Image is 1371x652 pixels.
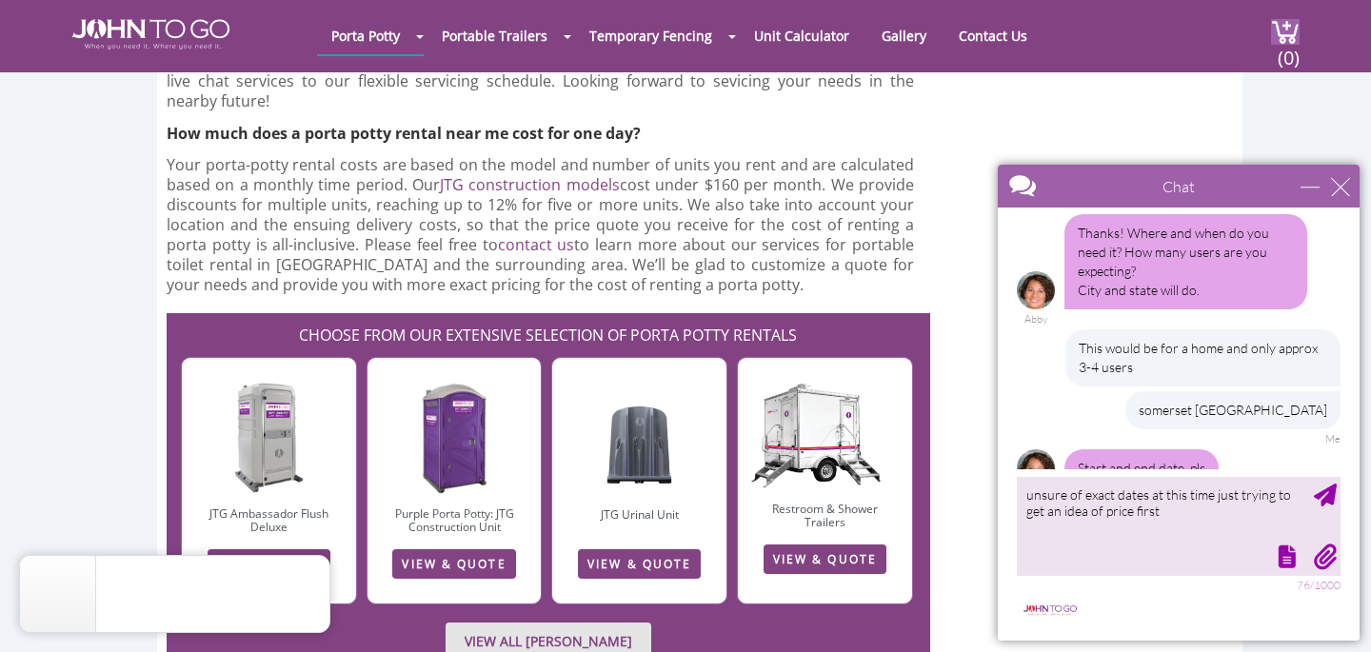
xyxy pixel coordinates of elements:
[176,313,921,347] h2: CHOOSE FROM OUR EXTENSIVE SELECTION OF PORTA POTTY RENTALS
[1277,30,1300,70] span: (0)
[208,549,330,579] a: VIEW & QUOTE
[1271,19,1300,45] img: cart a
[867,17,941,54] a: Gallery
[738,348,912,490] img: JTG-2-Mini-1_cutout.png.webp
[167,155,914,295] p: Your porta-potty rental costs are based on the model and number of units you rent and are calcula...
[740,17,864,54] a: Unit Calculator
[418,381,490,495] img: construction-unit.jpg.webp
[944,17,1042,54] a: Contact Us
[440,174,620,195] a: JTG construction models
[601,506,679,523] a: JTG Urinal Unit
[317,17,414,54] a: Porta Potty
[427,17,562,54] a: Portable Trailers
[764,544,886,574] a: VIEW & QUOTE
[498,234,575,255] a: contact us
[232,381,306,495] img: AFD-1.jpg.webp
[575,17,726,54] a: Temporary Fencing
[600,382,679,496] img: UU-1-2.jpg.webp
[986,153,1371,652] iframe: Live Chat Box
[578,549,701,579] a: VIEW & QUOTE
[72,19,229,49] img: JOHN to go
[392,549,515,579] a: VIEW & QUOTE
[209,505,328,535] a: JTG Ambassador Flush Deluxe
[167,121,962,146] h4: How much does a porta potty rental near me cost for one day?
[395,505,514,535] a: Purple Porta Potty: JTG Construction Unit
[772,501,878,530] a: Restroom & Shower Trailers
